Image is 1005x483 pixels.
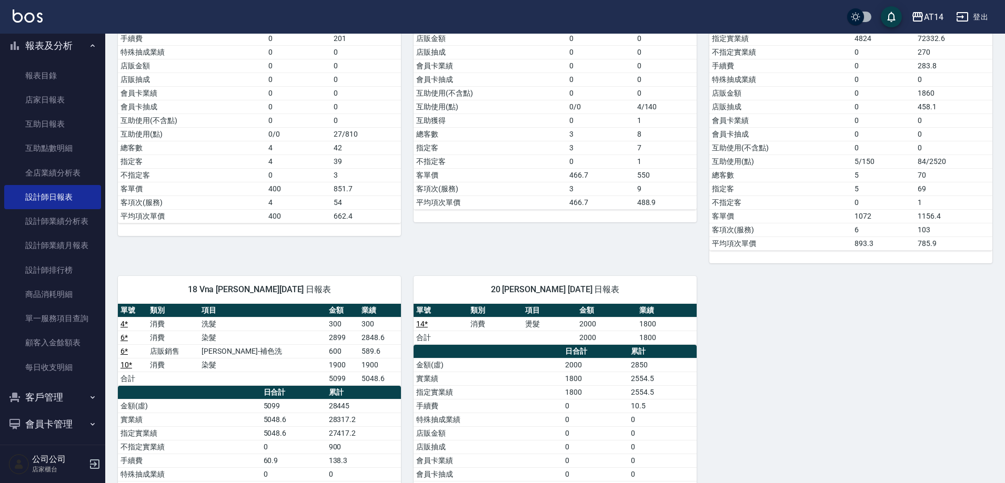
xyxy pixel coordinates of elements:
[331,73,401,86] td: 0
[4,32,101,59] button: 報表及分析
[4,88,101,112] a: 店家日報表
[562,467,628,481] td: 0
[709,59,852,73] td: 手續費
[326,467,401,481] td: 0
[118,86,266,100] td: 會員卡業績
[562,358,628,372] td: 2000
[915,141,992,155] td: 0
[266,59,331,73] td: 0
[414,73,567,86] td: 會員卡抽成
[359,358,401,372] td: 1900
[567,86,634,100] td: 0
[628,372,697,385] td: 2554.5
[567,141,634,155] td: 3
[359,344,401,358] td: 589.6
[852,32,915,45] td: 4824
[522,317,577,331] td: 燙髮
[118,413,261,426] td: 實業績
[635,45,697,59] td: 0
[266,155,331,168] td: 4
[915,73,992,86] td: 0
[414,454,562,467] td: 會員卡業績
[326,399,401,413] td: 28445
[414,304,468,317] th: 單號
[326,358,359,372] td: 1900
[147,344,199,358] td: 店販銷售
[567,73,634,86] td: 0
[4,438,101,465] button: 紅利點數設定
[635,168,697,182] td: 550
[118,155,266,168] td: 指定客
[331,141,401,155] td: 42
[709,196,852,209] td: 不指定客
[628,413,697,426] td: 0
[261,467,326,481] td: 0
[635,59,697,73] td: 0
[635,32,697,45] td: 0
[635,86,697,100] td: 0
[4,258,101,282] a: 設計師排行榜
[32,454,86,465] h5: 公司公司
[118,209,266,223] td: 平均項次單價
[414,168,567,182] td: 客單價
[4,112,101,136] a: 互助日報表
[118,73,266,86] td: 店販抽成
[147,331,199,344] td: 消費
[118,440,261,454] td: 不指定實業績
[709,155,852,168] td: 互助使用(點)
[326,386,401,399] th: 累計
[414,45,567,59] td: 店販抽成
[414,426,562,440] td: 店販金額
[628,385,697,399] td: 2554.5
[852,59,915,73] td: 0
[852,86,915,100] td: 0
[331,168,401,182] td: 3
[709,209,852,223] td: 客單價
[4,161,101,185] a: 全店業績分析表
[426,284,684,295] span: 20 [PERSON_NAME] [DATE] 日報表
[635,127,697,141] td: 8
[331,155,401,168] td: 39
[915,127,992,141] td: 0
[331,209,401,223] td: 662.4
[628,426,697,440] td: 0
[118,45,266,59] td: 特殊抽成業績
[13,9,43,23] img: Logo
[414,182,567,196] td: 客項次(服務)
[562,385,628,399] td: 1800
[915,237,992,250] td: 785.9
[562,454,628,467] td: 0
[567,32,634,45] td: 0
[915,196,992,209] td: 1
[4,384,101,411] button: 客戶管理
[915,45,992,59] td: 270
[709,114,852,127] td: 會員卡業績
[266,86,331,100] td: 0
[266,114,331,127] td: 0
[628,399,697,413] td: 10.5
[326,440,401,454] td: 900
[852,127,915,141] td: 0
[915,114,992,127] td: 0
[562,413,628,426] td: 0
[628,454,697,467] td: 0
[266,73,331,86] td: 0
[852,155,915,168] td: 5/150
[118,454,261,467] td: 手續費
[326,317,359,331] td: 300
[852,223,915,237] td: 6
[4,331,101,355] a: 顧客入金餘額表
[326,426,401,440] td: 27417.2
[266,100,331,114] td: 0
[567,45,634,59] td: 0
[709,32,852,45] td: 指定實業績
[637,317,697,331] td: 1800
[4,233,101,258] a: 設計師業績月報表
[915,168,992,182] td: 70
[199,331,326,344] td: 染髮
[4,209,101,233] a: 設計師業績分析表
[915,155,992,168] td: 84/2520
[852,100,915,114] td: 0
[118,304,401,386] table: a dense table
[331,127,401,141] td: 27/810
